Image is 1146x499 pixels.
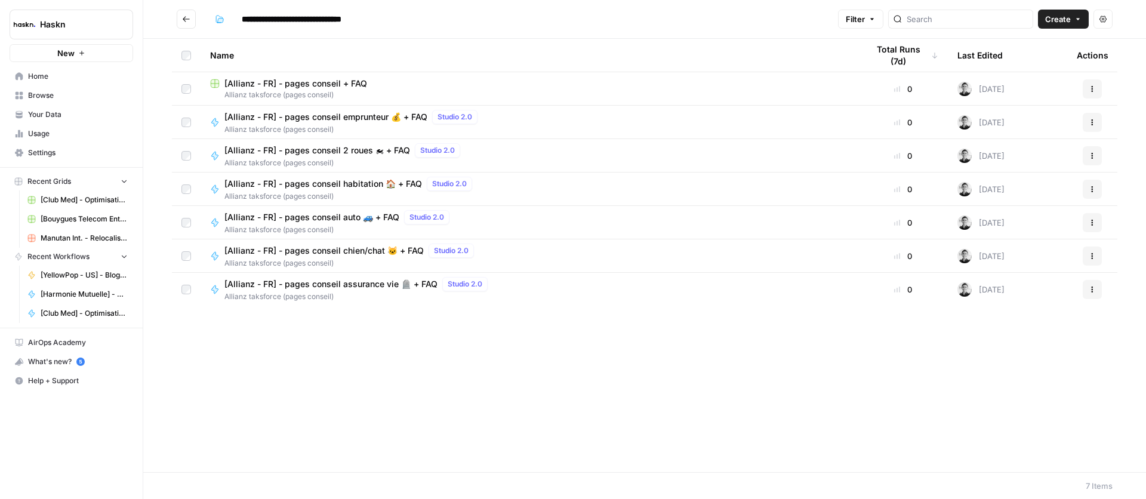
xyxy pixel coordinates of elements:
img: 5iwot33yo0fowbxplqtedoh7j1jy [957,115,972,130]
a: Browse [10,86,133,105]
div: 0 [868,217,938,229]
div: 0 [868,250,938,262]
span: Settings [28,147,128,158]
span: Studio 2.0 [420,145,455,156]
button: Go back [177,10,196,29]
img: 5iwot33yo0fowbxplqtedoh7j1jy [957,149,972,163]
div: 0 [868,284,938,295]
span: [Allianz - FR] - pages conseil habitation 🏠 + FAQ [224,178,422,190]
button: New [10,44,133,62]
a: [Allianz - FR] - pages conseil habitation 🏠 + FAQStudio 2.0Allianz taksforce (pages conseil) [210,177,849,202]
a: 5 [76,358,85,366]
span: Home [28,71,128,82]
span: [Allianz - FR] - pages conseil chien/chat 🐱 + FAQ [224,245,424,257]
span: Manutan Int. - Relocalisation kit SEO Grid [41,233,128,244]
button: Workspace: Haskn [10,10,133,39]
a: Usage [10,124,133,143]
a: [Allianz - FR] - pages conseil auto 🚙 + FAQStudio 2.0Allianz taksforce (pages conseil) [210,210,849,235]
button: Filter [838,10,883,29]
span: Your Data [28,109,128,120]
span: Help + Support [28,375,128,386]
span: Recent Workflows [27,251,90,262]
img: 5iwot33yo0fowbxplqtedoh7j1jy [957,282,972,297]
span: [Allianz - FR] - pages conseil 2 roues 🏍 + FAQ [224,144,410,156]
div: 0 [868,83,938,95]
a: Settings [10,143,133,162]
span: Studio 2.0 [409,212,444,223]
span: Allianz taksforce (pages conseil) [224,224,454,235]
img: 5iwot33yo0fowbxplqtedoh7j1jy [957,215,972,230]
a: [YellowPop - US] - Blog Articles - 1000 words [22,266,133,285]
div: 0 [868,183,938,195]
span: [Allianz - FR] - pages conseil auto 🚙 + FAQ [224,211,399,223]
div: 0 [868,150,938,162]
button: Recent Grids [10,173,133,190]
div: Total Runs (7d) [868,39,938,72]
a: [Bouygues Telecom Entreprises] - Lexiques [22,210,133,229]
span: [Allianz - FR] - pages conseil assurance vie 🪦 + FAQ [224,278,438,290]
span: Browse [28,90,128,101]
button: Recent Workflows [10,248,133,266]
img: 5iwot33yo0fowbxplqtedoh7j1jy [957,249,972,263]
div: What's new? [10,353,133,371]
a: [Allianz - FR] - pages conseil chien/chat 🐱 + FAQStudio 2.0Allianz taksforce (pages conseil) [210,244,849,269]
div: [DATE] [957,115,1005,130]
img: 5iwot33yo0fowbxplqtedoh7j1jy [957,82,972,96]
span: [YellowPop - US] - Blog Articles - 1000 words [41,270,128,281]
span: Allianz taksforce (pages conseil) [224,158,465,168]
text: 5 [79,359,82,365]
span: Allianz taksforce (pages conseil) [224,124,482,135]
span: [Club Med] - Optimisation + FAQ Grid [41,195,128,205]
span: Allianz taksforce (pages conseil) [224,291,492,302]
div: [DATE] [957,149,1005,163]
a: [Allianz - FR] - pages conseil emprunteur 💰 + FAQStudio 2.0Allianz taksforce (pages conseil) [210,110,849,135]
span: [Allianz - FR] - pages conseil emprunteur 💰 + FAQ [224,111,427,123]
a: Manutan Int. - Relocalisation kit SEO Grid [22,229,133,248]
div: [DATE] [957,82,1005,96]
button: What's new? 5 [10,352,133,371]
span: Haskn [40,19,112,30]
a: Your Data [10,105,133,124]
span: Recent Grids [27,176,71,187]
a: [Club Med] - Optimisation + FAQ [22,304,133,323]
span: New [57,47,75,59]
span: Allianz taksforce (pages conseil) [210,90,849,100]
span: Filter [846,13,865,25]
div: 0 [868,116,938,128]
input: Search [907,13,1028,25]
div: Actions [1077,39,1108,72]
div: 7 Items [1086,480,1113,492]
a: [Allianz - FR] - pages conseil 2 roues 🏍 + FAQStudio 2.0Allianz taksforce (pages conseil) [210,143,849,168]
div: Name [210,39,849,72]
a: Home [10,67,133,86]
span: [Club Med] - Optimisation + FAQ [41,308,128,319]
span: Studio 2.0 [438,112,472,122]
div: [DATE] [957,182,1005,196]
span: AirOps Academy [28,337,128,348]
div: [DATE] [957,215,1005,230]
a: [Club Med] - Optimisation + FAQ Grid [22,190,133,210]
button: Help + Support [10,371,133,390]
span: Usage [28,128,128,139]
div: Last Edited [957,39,1003,72]
a: [Harmonie Mutuelle] - Articles de blog - Créations [22,285,133,304]
a: [Allianz - FR] - pages conseil assurance vie 🪦 + FAQStudio 2.0Allianz taksforce (pages conseil) [210,277,849,302]
a: AirOps Academy [10,333,133,352]
span: Studio 2.0 [448,279,482,289]
span: Allianz taksforce (pages conseil) [224,258,479,269]
button: Create [1038,10,1089,29]
span: [Bouygues Telecom Entreprises] - Lexiques [41,214,128,224]
img: 5iwot33yo0fowbxplqtedoh7j1jy [957,182,972,196]
span: [Allianz - FR] - pages conseil + FAQ [224,78,367,90]
span: Studio 2.0 [434,245,469,256]
span: Studio 2.0 [432,178,467,189]
span: Create [1045,13,1071,25]
div: [DATE] [957,249,1005,263]
a: [Allianz - FR] - pages conseil + FAQAllianz taksforce (pages conseil) [210,78,849,100]
div: [DATE] [957,282,1005,297]
span: Allianz taksforce (pages conseil) [224,191,477,202]
img: Haskn Logo [14,14,35,35]
span: [Harmonie Mutuelle] - Articles de blog - Créations [41,289,128,300]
